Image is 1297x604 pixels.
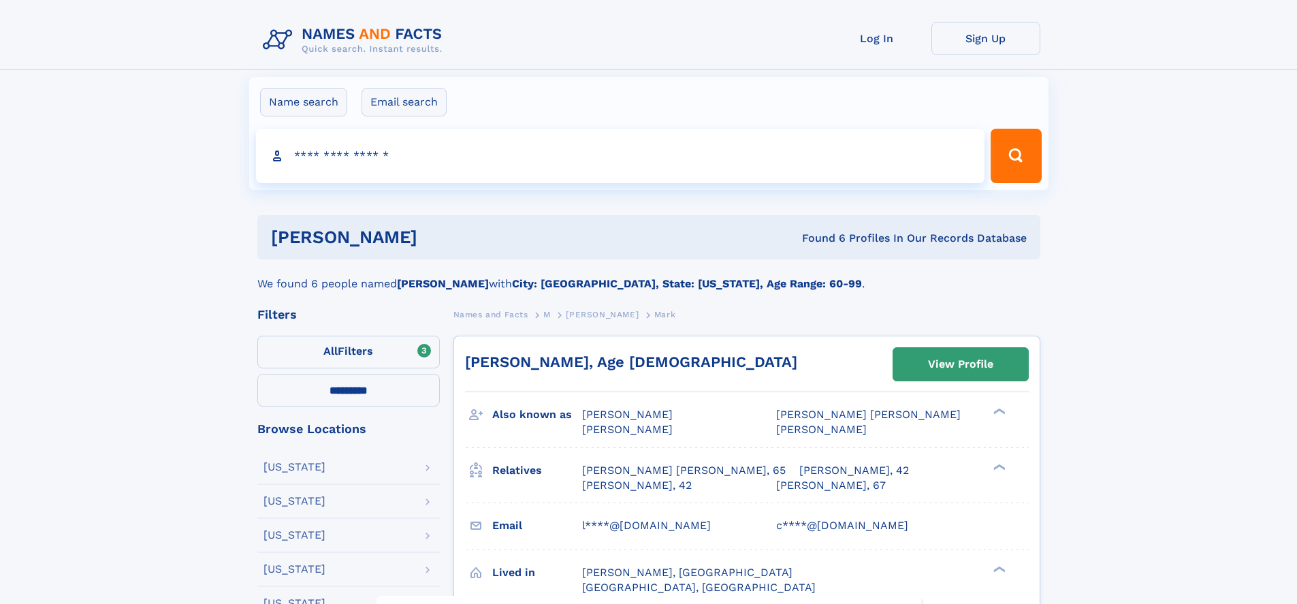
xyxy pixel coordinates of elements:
[263,564,325,575] div: [US_STATE]
[931,22,1040,55] a: Sign Up
[582,566,792,579] span: [PERSON_NAME], [GEOGRAPHIC_DATA]
[654,310,675,319] span: Mark
[582,423,673,436] span: [PERSON_NAME]
[453,306,528,323] a: Names and Facts
[257,423,440,435] div: Browse Locations
[492,459,582,482] h3: Relatives
[990,462,1006,471] div: ❯
[362,88,447,116] label: Email search
[263,462,325,473] div: [US_STATE]
[397,277,489,290] b: [PERSON_NAME]
[271,229,610,246] h1: [PERSON_NAME]
[582,478,692,493] a: [PERSON_NAME], 42
[492,514,582,537] h3: Email
[323,345,338,357] span: All
[822,22,931,55] a: Log In
[990,407,1006,416] div: ❯
[257,336,440,368] label: Filters
[799,463,909,478] a: [PERSON_NAME], 42
[582,408,673,421] span: [PERSON_NAME]
[991,129,1041,183] button: Search Button
[893,348,1028,381] a: View Profile
[263,496,325,507] div: [US_STATE]
[990,565,1006,573] div: ❯
[256,129,985,183] input: search input
[776,423,867,436] span: [PERSON_NAME]
[512,277,862,290] b: City: [GEOGRAPHIC_DATA], State: [US_STATE], Age Range: 60-99
[582,581,816,594] span: [GEOGRAPHIC_DATA], [GEOGRAPHIC_DATA]
[263,530,325,541] div: [US_STATE]
[582,463,786,478] a: [PERSON_NAME] [PERSON_NAME], 65
[492,403,582,426] h3: Also known as
[543,306,551,323] a: M
[543,310,551,319] span: M
[566,310,639,319] span: [PERSON_NAME]
[566,306,639,323] a: [PERSON_NAME]
[776,408,961,421] span: [PERSON_NAME] [PERSON_NAME]
[465,353,797,370] a: [PERSON_NAME], Age [DEMOGRAPHIC_DATA]
[257,22,453,59] img: Logo Names and Facts
[260,88,347,116] label: Name search
[609,231,1027,246] div: Found 6 Profiles In Our Records Database
[257,308,440,321] div: Filters
[928,349,993,380] div: View Profile
[257,259,1040,292] div: We found 6 people named with .
[492,561,582,584] h3: Lived in
[776,478,886,493] a: [PERSON_NAME], 67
